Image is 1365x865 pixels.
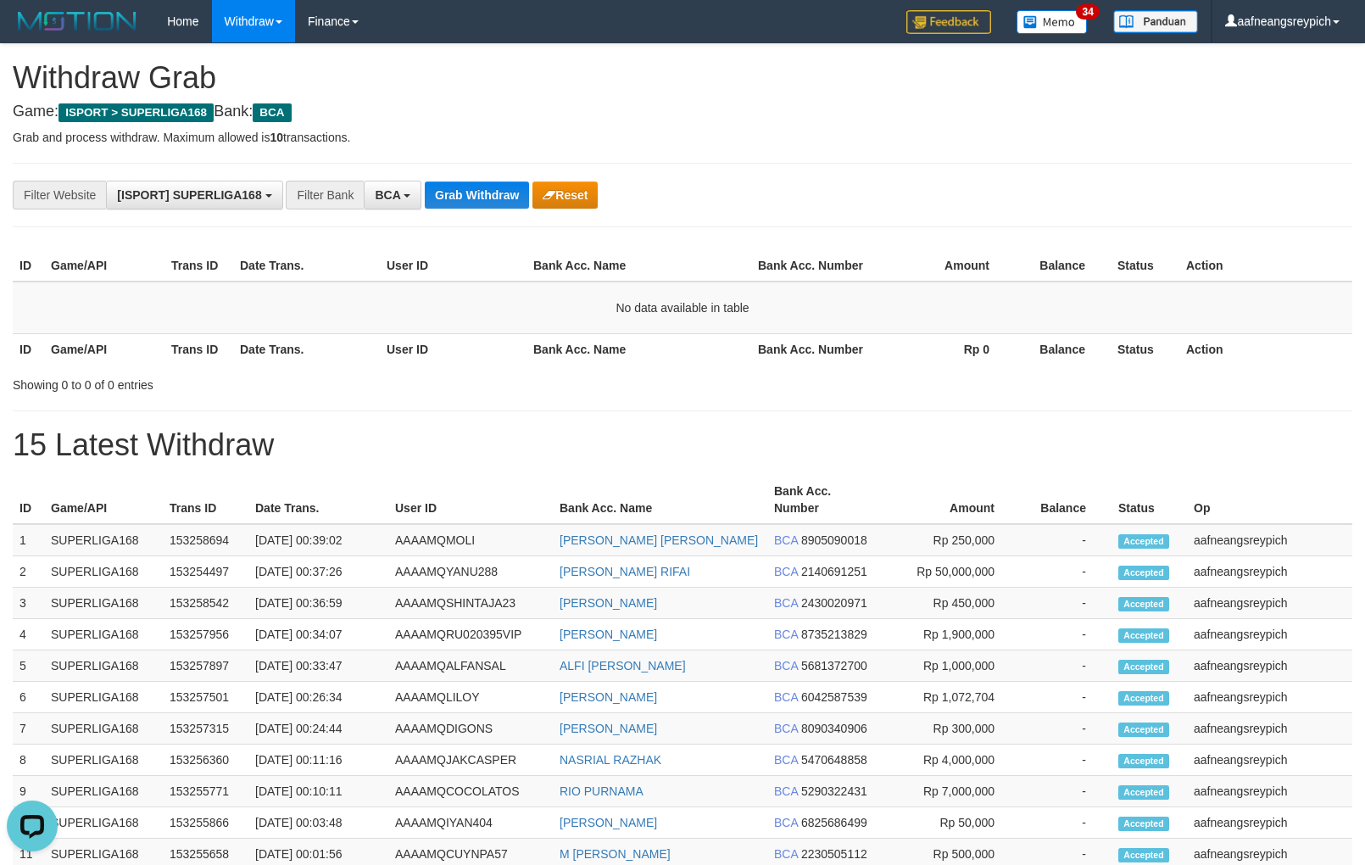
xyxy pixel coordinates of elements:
[388,807,553,839] td: AAAAMQIYAN404
[1015,250,1111,282] th: Balance
[1020,682,1111,713] td: -
[1187,556,1352,588] td: aafneangsreypich
[13,103,1352,120] h4: Game: Bank:
[1118,597,1169,611] span: Accepted
[751,333,872,365] th: Bank Acc. Number
[163,682,248,713] td: 153257501
[270,131,283,144] strong: 10
[560,816,657,829] a: [PERSON_NAME]
[388,776,553,807] td: AAAAMQCOCOLATOS
[1020,807,1111,839] td: -
[13,650,44,682] td: 5
[163,807,248,839] td: 153255866
[380,250,526,282] th: User ID
[883,650,1020,682] td: Rp 1,000,000
[906,10,991,34] img: Feedback.jpg
[248,524,388,556] td: [DATE] 00:39:02
[163,776,248,807] td: 153255771
[425,181,529,209] button: Grab Withdraw
[1187,807,1352,839] td: aafneangsreypich
[248,745,388,776] td: [DATE] 00:11:16
[1020,713,1111,745] td: -
[13,524,44,556] td: 1
[872,250,1015,282] th: Amount
[44,807,163,839] td: SUPERLIGA168
[801,596,867,610] span: Copy 2430020971 to clipboard
[1187,776,1352,807] td: aafneangsreypich
[13,556,44,588] td: 2
[883,588,1020,619] td: Rp 450,000
[801,565,867,578] span: Copy 2140691251 to clipboard
[1179,333,1352,365] th: Action
[58,103,214,122] span: ISPORT > SUPERLIGA168
[774,565,798,578] span: BCA
[560,628,657,641] a: [PERSON_NAME]
[13,370,556,393] div: Showing 0 to 0 of 0 entries
[44,713,163,745] td: SUPERLIGA168
[560,596,657,610] a: [PERSON_NAME]
[1020,524,1111,556] td: -
[1015,333,1111,365] th: Balance
[1020,476,1111,524] th: Balance
[774,784,798,798] span: BCA
[1187,745,1352,776] td: aafneangsreypich
[1113,10,1198,33] img: panduan.png
[248,619,388,650] td: [DATE] 00:34:07
[248,476,388,524] th: Date Trans.
[1118,566,1169,580] span: Accepted
[560,722,657,735] a: [PERSON_NAME]
[774,533,798,547] span: BCA
[163,650,248,682] td: 153257897
[13,181,106,209] div: Filter Website
[1020,556,1111,588] td: -
[1118,691,1169,706] span: Accepted
[526,333,751,365] th: Bank Acc. Name
[388,619,553,650] td: AAAAMQRU020395VIP
[1187,713,1352,745] td: aafneangsreypich
[248,776,388,807] td: [DATE] 00:10:11
[163,556,248,588] td: 153254497
[801,659,867,672] span: Copy 5681372700 to clipboard
[13,250,44,282] th: ID
[13,682,44,713] td: 6
[774,816,798,829] span: BCA
[1020,650,1111,682] td: -
[560,753,661,767] a: NASRIAL RAZHAK
[13,8,142,34] img: MOTION_logo.png
[286,181,364,209] div: Filter Bank
[560,690,657,704] a: [PERSON_NAME]
[801,628,867,641] span: Copy 8735213829 to clipboard
[801,722,867,735] span: Copy 8090340906 to clipboard
[380,333,526,365] th: User ID
[801,784,867,798] span: Copy 5290322431 to clipboard
[44,333,164,365] th: Game/API
[163,745,248,776] td: 153256360
[1076,4,1099,20] span: 34
[13,129,1352,146] p: Grab and process withdraw. Maximum allowed is transactions.
[106,181,282,209] button: [ISPORT] SUPERLIGA168
[1020,745,1111,776] td: -
[44,650,163,682] td: SUPERLIGA168
[7,7,58,58] button: Open LiveChat chat widget
[774,753,798,767] span: BCA
[1118,660,1169,674] span: Accepted
[44,682,163,713] td: SUPERLIGA168
[1111,476,1187,524] th: Status
[44,619,163,650] td: SUPERLIGA168
[44,776,163,807] td: SUPERLIGA168
[560,565,690,578] a: [PERSON_NAME] RIFAI
[233,250,380,282] th: Date Trans.
[1111,333,1179,365] th: Status
[13,588,44,619] td: 3
[13,776,44,807] td: 9
[1118,754,1169,768] span: Accepted
[44,556,163,588] td: SUPERLIGA168
[1111,250,1179,282] th: Status
[883,619,1020,650] td: Rp 1,900,000
[1187,650,1352,682] td: aafneangsreypich
[388,713,553,745] td: AAAAMQDIGONS
[1017,10,1088,34] img: Button%20Memo.svg
[13,476,44,524] th: ID
[774,628,798,641] span: BCA
[44,250,164,282] th: Game/API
